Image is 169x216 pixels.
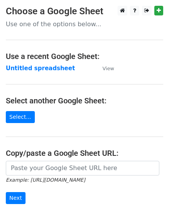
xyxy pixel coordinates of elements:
[6,161,159,175] input: Paste your Google Sheet URL here
[6,111,35,123] a: Select...
[6,148,163,158] h4: Copy/paste a Google Sheet URL:
[6,177,85,183] small: Example: [URL][DOMAIN_NAME]
[6,192,26,204] input: Next
[6,96,163,105] h4: Select another Google Sheet:
[6,20,163,28] p: Use one of the options below...
[102,66,114,71] small: View
[6,65,75,72] a: Untitled spreadsheet
[6,52,163,61] h4: Use a recent Google Sheet:
[95,65,114,72] a: View
[6,6,163,17] h3: Choose a Google Sheet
